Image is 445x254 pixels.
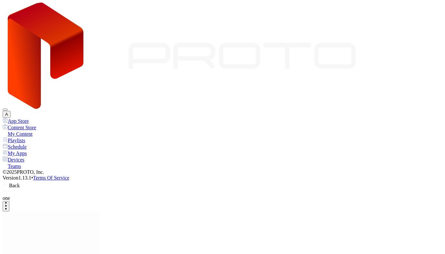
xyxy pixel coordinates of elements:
a: Devices [3,156,442,163]
a: Teams [3,163,442,169]
a: Playlists [3,137,442,143]
div: © 2025 PROTO, Inc. [3,169,442,175]
button: A [3,111,11,118]
a: App Store [3,118,442,124]
span: Version 1.13.1 • [3,175,33,181]
a: Terms Of Service [33,175,70,181]
a: Content Store [3,124,442,131]
a: My Apps [3,150,442,156]
a: Schedule [3,143,442,150]
a: My Content [3,131,442,137]
div: one [3,195,442,201]
div: Back [3,181,442,189]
